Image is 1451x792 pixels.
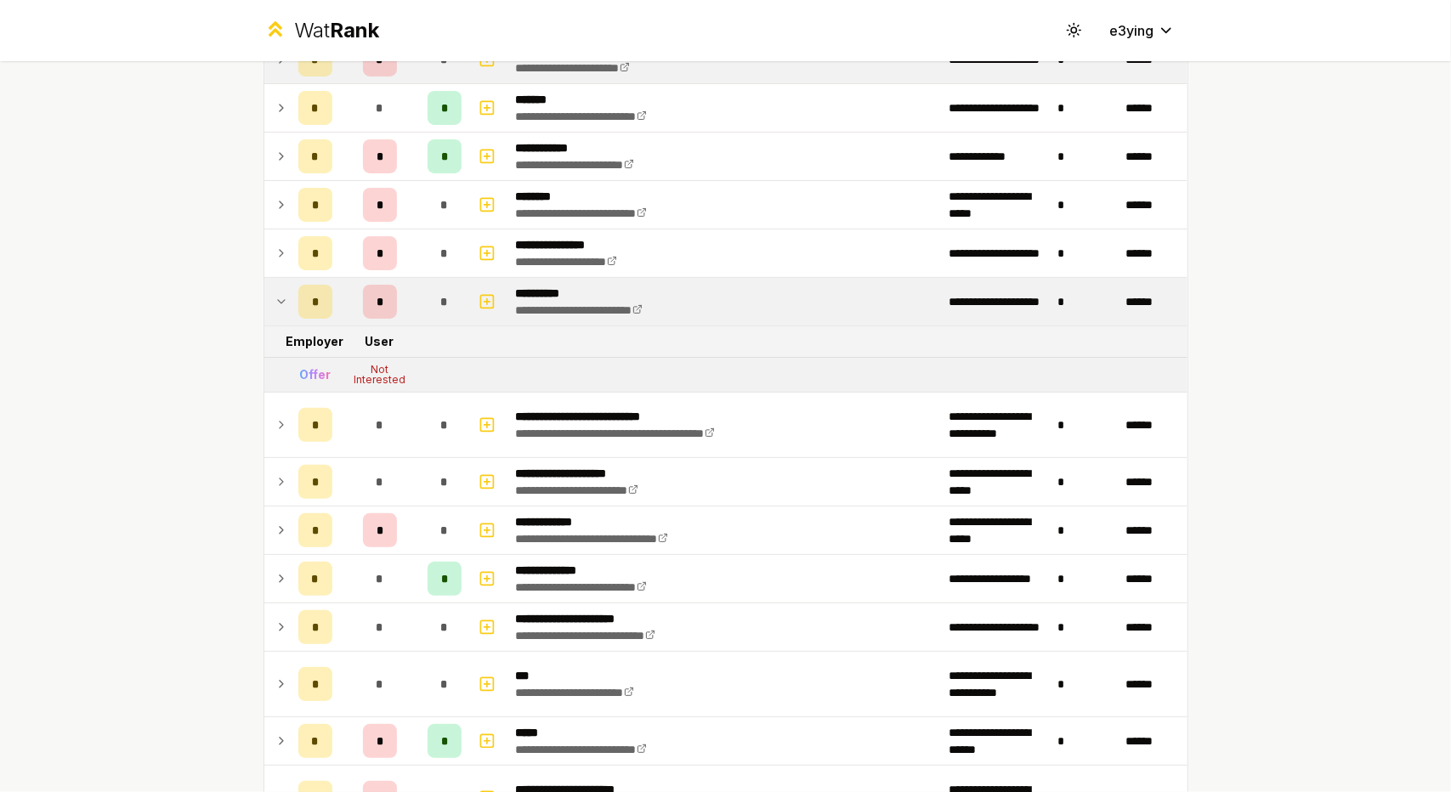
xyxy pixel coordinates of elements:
td: User [339,326,421,357]
td: Employer [292,326,339,357]
span: Rank [330,18,379,42]
div: Offer [299,366,331,383]
span: e3ying [1110,20,1154,41]
div: Not Interested [346,365,414,385]
div: Wat [294,17,379,44]
a: WatRank [264,17,380,44]
button: e3ying [1097,15,1188,46]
